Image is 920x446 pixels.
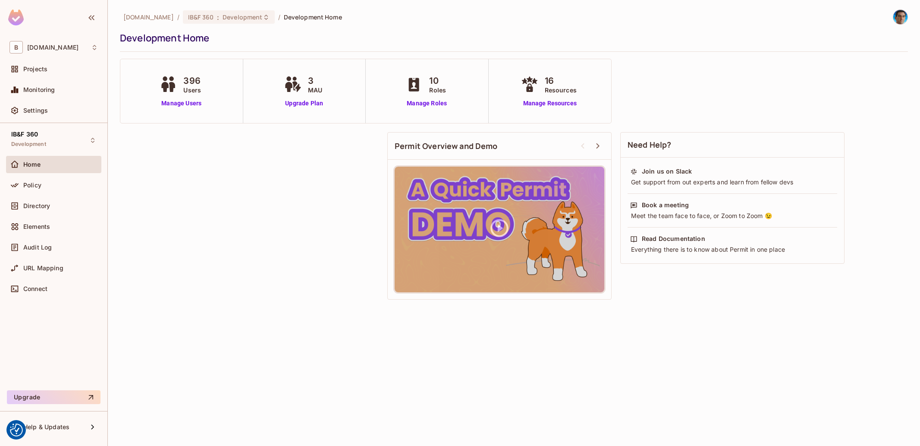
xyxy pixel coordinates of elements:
span: Need Help? [628,139,672,150]
span: IB&F 360 [11,131,38,138]
span: the active workspace [123,13,174,21]
span: 3 [308,74,322,87]
div: Meet the team face to face, or Zoom to Zoom 😉 [630,212,835,220]
div: Development Home [120,32,904,44]
img: PATRICK MULLOT [893,10,907,24]
span: Roles [429,85,446,95]
img: Revisit consent button [10,424,23,437]
span: Users [183,85,201,95]
span: Connect [23,285,47,292]
span: Policy [23,182,41,189]
span: Settings [23,107,48,114]
span: URL Mapping [23,265,63,272]
span: 10 [429,74,446,87]
span: Home [23,161,41,168]
a: Upgrade Plan [282,99,327,108]
img: SReyMgAAAABJRU5ErkJggg== [8,9,24,25]
a: Manage Roles [403,99,450,108]
span: : [217,14,220,21]
span: IB&F 360 [188,13,214,21]
span: 16 [545,74,577,87]
span: Directory [23,202,50,209]
div: Everything there is to know about Permit in one place [630,245,835,254]
span: Development Home [284,13,342,21]
span: 396 [183,74,201,87]
span: Help & Updates [23,424,69,430]
span: Development [11,141,46,148]
span: MAU [308,85,322,95]
span: Projects [23,66,47,73]
div: Join us on Slack [642,167,692,176]
li: / [177,13,179,21]
span: Development [223,13,262,21]
span: Workspace: bbva.com [27,44,78,51]
a: Manage Users [157,99,205,108]
span: Monitoring [23,86,55,93]
li: / [278,13,280,21]
span: Elements [23,223,50,230]
span: Permit Overview and Demo [395,141,498,152]
div: Get support from out experts and learn from fellow devs [630,178,835,187]
a: Manage Resources [519,99,581,108]
button: Consent Preferences [10,424,23,437]
button: Upgrade [7,390,100,404]
div: Read Documentation [642,234,705,243]
span: Audit Log [23,244,52,251]
span: B [9,41,23,54]
div: Book a meeting [642,201,689,209]
span: Resources [545,85,577,95]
